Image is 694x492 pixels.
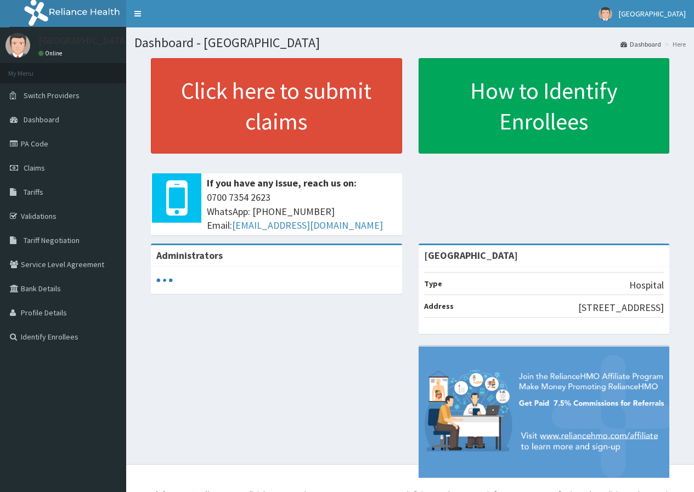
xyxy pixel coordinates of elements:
p: Hospital [629,278,664,292]
span: Claims [24,163,45,173]
img: provider-team-banner.png [419,347,670,478]
li: Here [662,39,686,49]
h1: Dashboard - [GEOGRAPHIC_DATA] [134,36,686,50]
a: [EMAIL_ADDRESS][DOMAIN_NAME] [232,219,383,231]
img: User Image [5,33,30,58]
span: Tariff Negotiation [24,235,80,245]
img: User Image [599,7,612,21]
p: [GEOGRAPHIC_DATA] [38,36,129,46]
b: Type [424,279,442,289]
svg: audio-loading [156,272,173,289]
strong: [GEOGRAPHIC_DATA] [424,249,518,262]
span: [GEOGRAPHIC_DATA] [619,9,686,19]
b: Address [424,301,454,311]
p: [STREET_ADDRESS] [578,301,664,315]
b: If you have any issue, reach us on: [207,177,357,189]
span: Switch Providers [24,91,80,100]
a: Dashboard [620,39,661,49]
a: How to Identify Enrollees [419,58,670,154]
span: Tariffs [24,187,43,197]
span: 0700 7354 2623 WhatsApp: [PHONE_NUMBER] Email: [207,190,397,233]
b: Administrators [156,249,223,262]
a: Online [38,49,65,57]
span: Dashboard [24,115,59,125]
a: Click here to submit claims [151,58,402,154]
